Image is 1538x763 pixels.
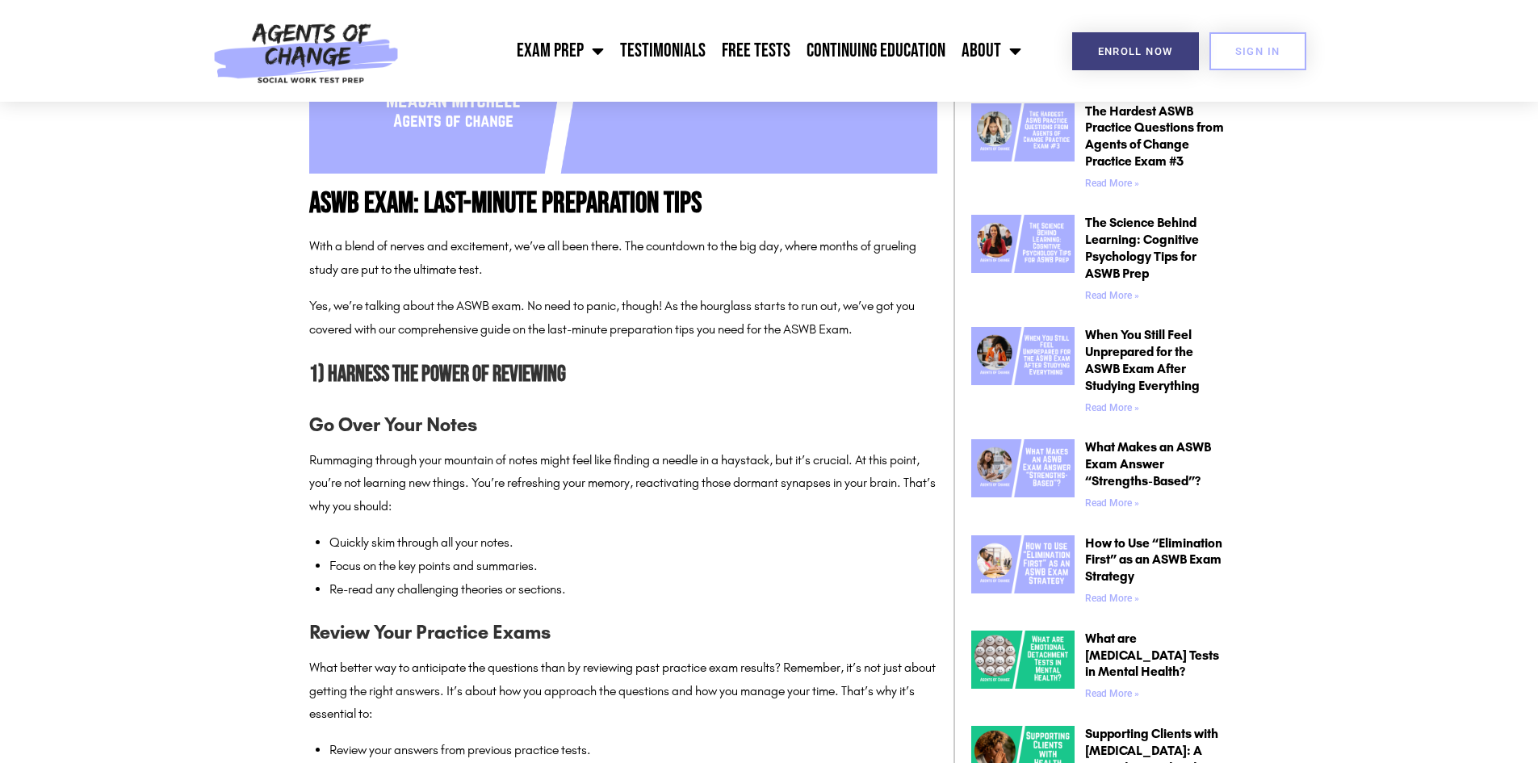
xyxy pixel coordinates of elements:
[971,535,1075,610] a: How to Use “Elimination First” as an ASWB Exam Strategy
[329,578,937,602] li: Re-read any challenging theories or sections.
[1085,439,1211,488] a: What Makes an ASWB Exam Answer “Strengths-Based”?
[1072,32,1199,70] a: Enroll Now
[798,31,953,71] a: Continuing Education
[1085,688,1139,699] a: Read more about What are Emotional Detachment Tests in Mental Health?
[309,235,937,282] p: With a blend of nerves and excitement, we’ve all been there. The countdown to the big day, where ...
[971,215,1075,273] img: The Science Behind Learning Cognitive Psychology Tips for ASWB Prep
[1085,631,1219,680] a: What are [MEDICAL_DATA] Tests in Mental Health?
[971,439,1075,514] a: What Makes an ASWB Exam Answer “Strengths-Based”
[1235,46,1280,57] span: SIGN IN
[1098,46,1173,57] span: Enroll Now
[714,31,798,71] a: Free Tests
[1085,593,1139,604] a: Read more about How to Use “Elimination First” as an ASWB Exam Strategy
[408,31,1029,71] nav: Menu
[1085,103,1224,169] a: The Hardest ASWB Practice Questions from Agents of Change Practice Exam #3
[329,531,937,555] li: Quickly skim through all your notes.
[971,631,1075,706] a: What are Emotional Detachment Tests in Mental Health
[1085,535,1222,585] a: How to Use “Elimination First” as an ASWB Exam Strategy
[309,357,937,393] h2: 1) Harness the Power of Reviewing
[971,103,1075,195] a: The Hardest ASWB Practice Questions from Agents of Change Practice Exam #3
[953,31,1029,71] a: About
[971,327,1075,419] a: When You Still Feel Unprepared for the ASWB Exam After Studying Everything
[971,327,1075,385] img: When You Still Feel Unprepared for the ASWB Exam After Studying Everything
[309,617,937,648] h3: Review Your Practice Exams
[309,190,937,219] h1: ASWB Exam: Last-Minute Preparation Tips
[1085,497,1139,509] a: Read more about What Makes an ASWB Exam Answer “Strengths-Based”?
[1085,402,1139,413] a: Read more about When You Still Feel Unprepared for the ASWB Exam After Studying Everything
[309,449,937,518] p: Rummaging through your mountain of notes might feel like finding a needle in a haystack, but it’s...
[971,103,1075,161] img: The Hardest ASWB Practice Questions from Agents of Change Practice Exam #3
[971,439,1075,497] img: What Makes an ASWB Exam Answer “Strengths-Based”
[309,656,937,726] p: What better way to anticipate the questions than by reviewing past practice exam results? Remembe...
[612,31,714,71] a: Testimonials
[971,631,1075,689] img: What are Emotional Detachment Tests in Mental Health
[1085,215,1199,280] a: The Science Behind Learning: Cognitive Psychology Tips for ASWB Prep
[509,31,612,71] a: Exam Prep
[1085,290,1139,301] a: Read more about The Science Behind Learning: Cognitive Psychology Tips for ASWB Prep
[309,295,937,342] p: Yes, we’re talking about the ASWB exam. No need to panic, though! As the hourglass starts to run ...
[309,409,937,440] h3: Go Over Your Notes
[329,555,937,578] li: Focus on the key points and summaries.
[329,739,937,762] li: Review your answers from previous practice tests.
[1209,32,1306,70] a: SIGN IN
[971,215,1075,307] a: The Science Behind Learning Cognitive Psychology Tips for ASWB Prep
[971,535,1075,593] img: How to Use “Elimination First” as an ASWB Exam Strategy
[1085,327,1200,392] a: When You Still Feel Unprepared for the ASWB Exam After Studying Everything
[1085,178,1139,189] a: Read more about The Hardest ASWB Practice Questions from Agents of Change Practice Exam #3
